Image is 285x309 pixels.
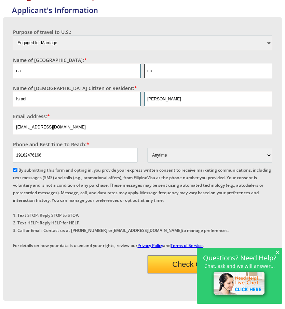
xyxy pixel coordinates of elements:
label: Email Address: [13,113,50,120]
input: By submitting this form and opting in, you provide your express written consent to receive market... [13,168,17,172]
input: First Name [13,64,141,78]
input: Last Name [144,92,272,106]
label: Purpose of travel to U.S.: [13,29,71,35]
h2: Questions? Need Help? [200,255,279,261]
p: Chat, ask and we will answer... [200,263,279,269]
a: Terms of Service [171,243,203,248]
label: Phone and Best Time To Reach: [13,141,89,148]
a: Privacy Policy [137,243,163,248]
button: Check Qualification [148,256,272,273]
label: Name of [GEOGRAPHIC_DATA]: [13,57,87,63]
img: live-chat-icon.png [211,269,269,299]
span: × [275,249,280,255]
input: First Name [13,92,141,106]
label: Name of [DEMOGRAPHIC_DATA] Citizen or Resident: [13,85,137,91]
h4: Applicant's Information [6,5,282,15]
label: By submitting this form and opting in, you provide your express written consent to receive market... [13,167,271,248]
input: Phone [13,148,137,162]
select: Phone and Best Reach Time are required. [148,148,272,162]
input: Last Name [144,64,272,78]
input: Email Address [13,120,272,134]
